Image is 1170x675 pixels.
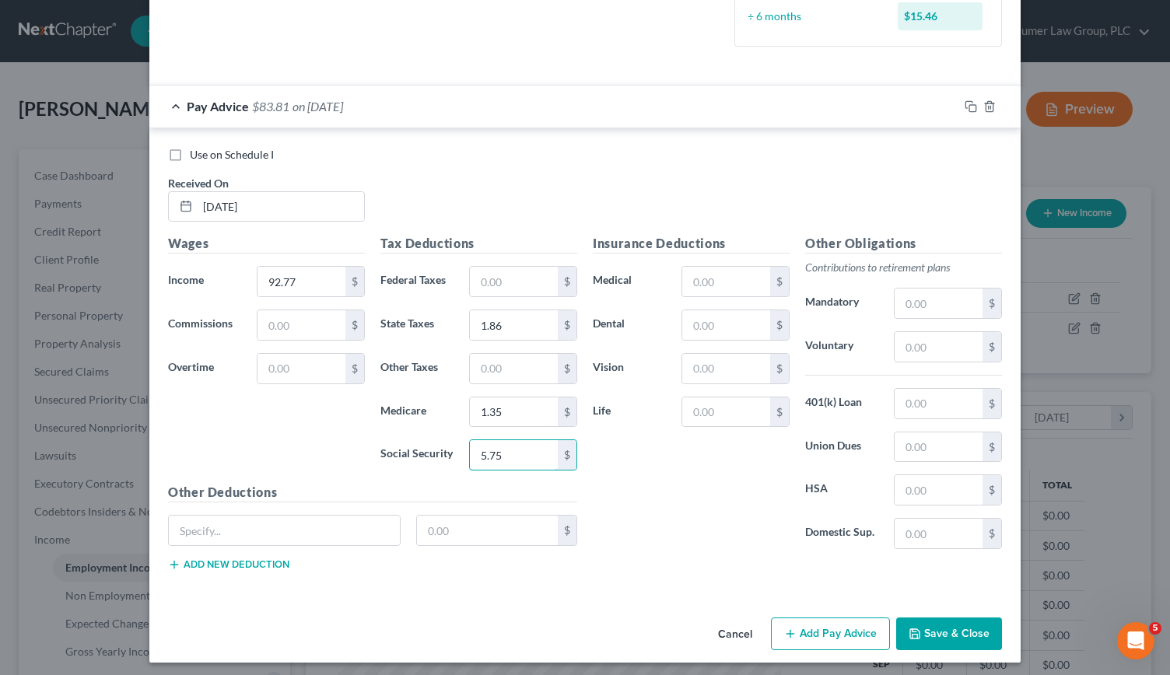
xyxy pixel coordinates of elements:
[470,397,558,427] input: 0.00
[585,353,674,384] label: Vision
[252,99,289,114] span: $83.81
[797,432,886,463] label: Union Dues
[169,516,400,545] input: Specify...
[417,516,559,545] input: 0.00
[345,267,364,296] div: $
[345,354,364,383] div: $
[585,397,674,428] label: Life
[470,354,558,383] input: 0.00
[558,267,576,296] div: $
[373,266,461,297] label: Federal Taxes
[558,397,576,427] div: $
[740,9,890,24] div: ÷ 6 months
[983,332,1001,362] div: $
[682,397,770,427] input: 0.00
[558,354,576,383] div: $
[187,99,249,114] span: Pay Advice
[345,310,364,340] div: $
[558,440,576,470] div: $
[983,389,1001,418] div: $
[558,310,576,340] div: $
[373,310,461,341] label: State Taxes
[257,267,345,296] input: 0.00
[190,148,274,161] span: Use on Schedule I
[198,192,364,222] input: MM/DD/YYYY
[805,234,1002,254] h5: Other Obligations
[895,475,983,505] input: 0.00
[373,353,461,384] label: Other Taxes
[895,519,983,548] input: 0.00
[805,260,1002,275] p: Contributions to retirement plans
[168,234,365,254] h5: Wages
[983,475,1001,505] div: $
[292,99,343,114] span: on [DATE]
[682,310,770,340] input: 0.00
[593,234,790,254] h5: Insurance Deductions
[983,432,1001,462] div: $
[770,354,789,383] div: $
[585,266,674,297] label: Medical
[797,474,886,505] label: HSA
[770,267,789,296] div: $
[373,439,461,470] label: Social Security
[470,440,558,470] input: 0.00
[380,234,577,254] h5: Tax Deductions
[706,619,765,650] button: Cancel
[682,267,770,296] input: 0.00
[797,388,886,419] label: 401(k) Loan
[168,558,289,571] button: Add new deduction
[771,617,890,650] button: Add Pay Advice
[168,177,229,190] span: Received On
[168,273,204,286] span: Income
[470,310,558,340] input: 0.00
[558,516,576,545] div: $
[797,288,886,319] label: Mandatory
[895,432,983,462] input: 0.00
[983,289,1001,318] div: $
[1149,622,1161,635] span: 5
[898,2,983,30] div: $15.46
[770,397,789,427] div: $
[470,267,558,296] input: 0.00
[797,331,886,362] label: Voluntary
[896,617,1002,650] button: Save & Close
[682,354,770,383] input: 0.00
[373,397,461,428] label: Medicare
[160,353,249,384] label: Overtime
[895,332,983,362] input: 0.00
[895,289,983,318] input: 0.00
[257,354,345,383] input: 0.00
[1117,622,1154,659] iframe: Intercom live chat
[257,310,345,340] input: 0.00
[770,310,789,340] div: $
[585,310,674,341] label: Dental
[895,389,983,418] input: 0.00
[160,310,249,341] label: Commissions
[168,483,577,502] h5: Other Deductions
[797,518,886,549] label: Domestic Sup.
[983,519,1001,548] div: $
